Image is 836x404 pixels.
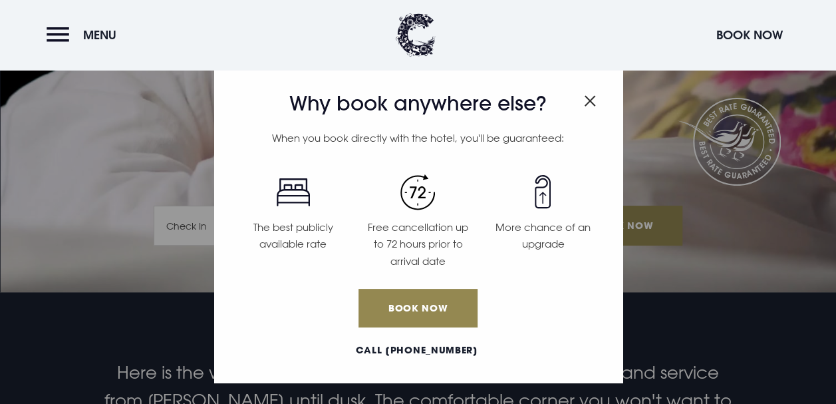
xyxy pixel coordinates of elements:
p: More chance of an upgrade [488,219,597,253]
a: Call [PHONE_NUMBER] [231,343,604,357]
button: Close modal [584,88,596,109]
p: When you book directly with the hotel, you'll be guaranteed: [231,130,606,147]
h3: Why book anywhere else? [231,92,606,116]
button: Menu [47,21,123,49]
a: Book Now [358,289,477,327]
span: Menu [83,27,116,43]
p: The best publicly available rate [239,219,348,253]
img: Clandeboye Lodge [396,13,436,57]
button: Book Now [710,21,789,49]
p: Free cancellation up to 72 hours prior to arrival date [364,219,473,270]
